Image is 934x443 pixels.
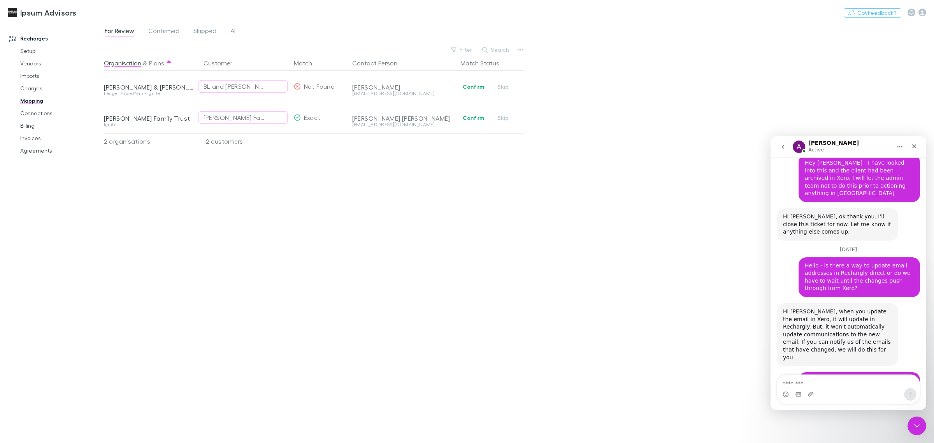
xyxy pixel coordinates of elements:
[3,3,81,22] a: Ipsum Advisors
[198,80,288,93] button: BL and [PERSON_NAME]
[104,55,141,71] button: Organisation
[2,32,110,45] a: Recharges
[104,114,194,122] div: [PERSON_NAME] Family Trust
[104,122,194,127] div: Ignite
[37,255,43,261] button: Upload attachment
[198,111,288,124] button: [PERSON_NAME] Family Trust
[104,83,194,91] div: [PERSON_NAME] & [PERSON_NAME]
[352,83,454,91] div: [PERSON_NAME]
[12,45,110,57] a: Setup
[20,8,76,17] h3: Ipsum Advisors
[105,27,134,37] span: For Review
[352,122,454,127] div: [EMAIL_ADDRESS][DOMAIN_NAME]
[458,113,489,123] button: Confirm
[447,45,477,54] button: Filter
[204,113,267,122] div: [PERSON_NAME] Family Trust
[352,55,407,71] button: Contact Person
[149,55,164,71] button: Plans
[6,236,149,290] div: Sarah says…
[12,144,110,157] a: Agreements
[12,82,110,95] a: Charges
[28,236,149,283] div: the email for BL and [PERSON_NAME] has changed. It is now- we need to resend the agreement per a ...
[304,114,321,121] span: Exact
[204,55,242,71] button: Customer
[352,91,454,96] div: [EMAIL_ADDRESS][DOMAIN_NAME]
[771,136,926,410] iframe: Intercom live chat
[491,82,516,91] button: Skip
[12,107,110,120] a: Connections
[908,417,926,435] iframe: Intercom live chat
[352,114,454,122] div: [PERSON_NAME] [PERSON_NAME]
[104,55,194,71] div: &
[193,27,216,37] span: Skipped
[12,70,110,82] a: Imports
[12,255,18,261] button: Emoji picker
[12,120,110,132] a: Billing
[12,57,110,70] a: Vendors
[458,82,489,91] button: Confirm
[478,45,514,54] button: Search
[12,95,110,107] a: Mapping
[230,27,237,37] span: All
[460,55,509,71] button: Match Status
[104,91,194,96] div: Ledger Price Plan • Ignite
[25,255,31,261] button: Gif picker
[104,134,197,149] div: 2 organisations
[8,8,17,17] img: Ipsum Advisors's Logo
[7,239,149,252] textarea: Message…
[294,55,321,71] button: Match
[133,252,146,264] button: Send a message…
[304,83,335,90] span: Not Found
[204,82,267,91] div: BL and [PERSON_NAME]
[12,132,110,144] a: Invoices
[148,27,179,37] span: Confirmed
[197,134,291,149] div: 2 customers
[844,8,901,18] button: Got Feedback?
[491,113,516,123] button: Skip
